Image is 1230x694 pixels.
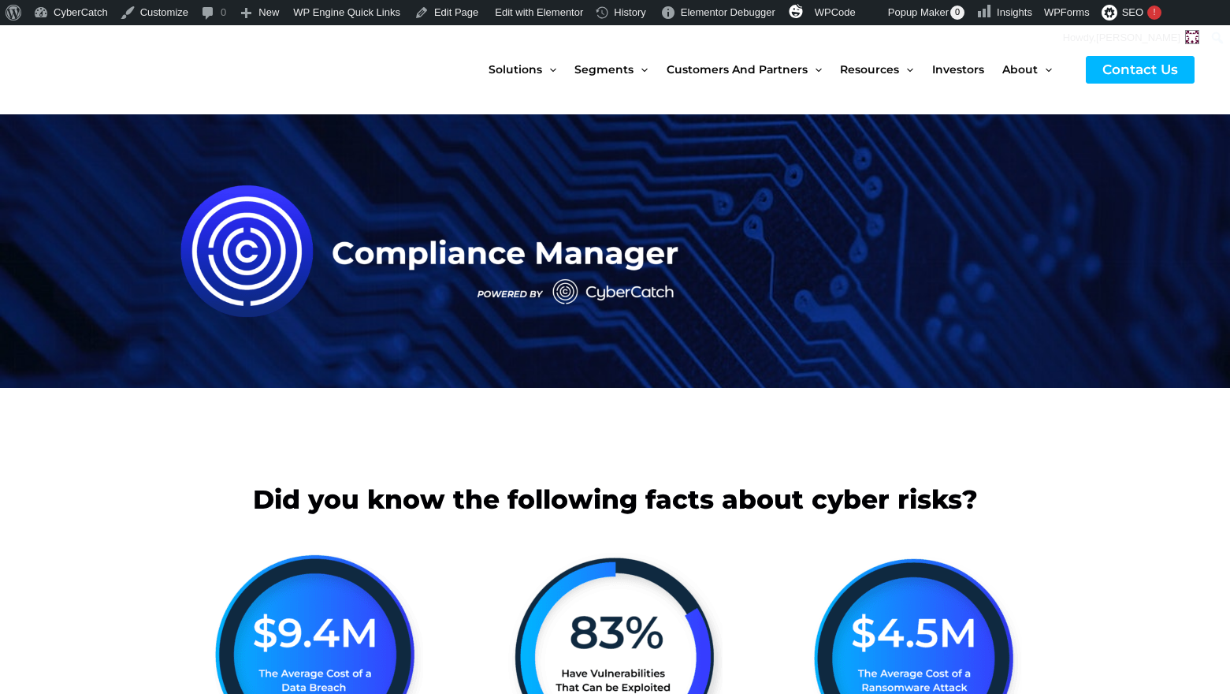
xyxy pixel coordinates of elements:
a: Investors [932,36,1002,103]
span: Segments [574,36,634,103]
img: CyberCatch [28,37,217,103]
span: Menu Toggle [808,36,822,103]
span: Edit with Elementor [495,6,583,18]
span: Menu Toggle [634,36,648,103]
span: Menu Toggle [899,36,913,103]
span: Menu Toggle [1038,36,1052,103]
span: Customers and Partners [667,36,808,103]
div: ! [1147,6,1161,20]
span: 0 [950,6,964,20]
img: svg+xml;base64,PHN2ZyB4bWxucz0iaHR0cDovL3d3dy53My5vcmcvMjAwMC9zdmciIHZpZXdCb3g9IjAgMCAzMiAzMiI+PG... [789,4,803,18]
h2: Did you know the following facts about cyber risks? [174,483,1057,517]
span: Resources [840,36,899,103]
span: About [1002,36,1038,103]
a: Howdy, [1057,25,1206,50]
nav: Site Navigation: New Main Menu [489,36,1070,103]
span: [PERSON_NAME] [1096,32,1180,43]
span: Solutions [489,36,542,103]
span: Menu Toggle [542,36,556,103]
a: Contact Us [1086,56,1195,84]
span: Investors [932,36,984,103]
span: SEO [1122,6,1143,18]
